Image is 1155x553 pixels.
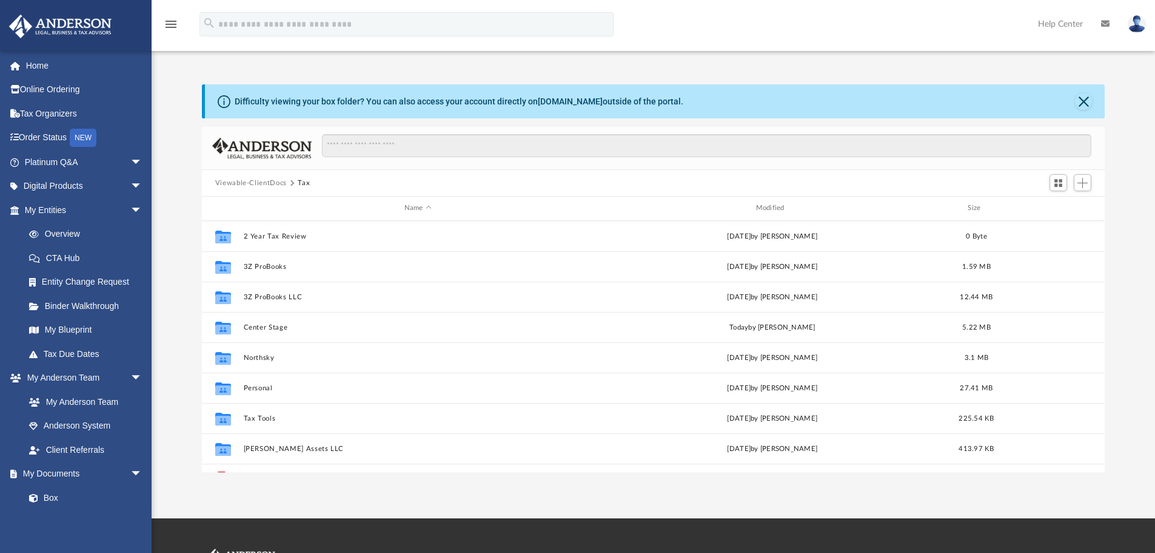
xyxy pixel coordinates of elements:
button: Add [1074,174,1092,191]
button: 3Z ProBooks [243,263,592,271]
span: arrow_drop_down [130,198,155,223]
a: Overview [17,222,161,246]
a: My Anderson Team [17,390,149,414]
button: Viewable-ClientDocs [215,178,287,189]
a: Digital Productsarrow_drop_down [8,174,161,198]
div: [DATE] by [PERSON_NAME] [598,261,947,272]
button: Switch to Grid View [1050,174,1068,191]
div: id [1006,203,1091,214]
span: arrow_drop_down [130,150,155,175]
div: [DATE] by [PERSON_NAME] [598,352,947,363]
a: Client Referrals [17,438,155,462]
button: Center Stage [243,324,592,331]
a: Entity Change Request [17,270,161,294]
div: Modified [597,203,946,214]
div: id [207,203,238,214]
img: Anderson Advisors Platinum Portal [5,15,115,38]
a: Tax Organizers [8,101,161,126]
div: [DATE] by [PERSON_NAME] [598,443,947,454]
div: [DATE] by [PERSON_NAME] [598,413,947,424]
div: [DATE] by [PERSON_NAME] [598,382,947,393]
span: 3.1 MB [964,354,988,361]
span: 0 Byte [966,232,987,239]
button: Close [1075,93,1092,110]
input: Search files and folders [322,134,1091,157]
button: Personal [243,384,592,392]
i: search [203,16,216,30]
a: Platinum Q&Aarrow_drop_down [8,150,161,174]
button: Northsky [243,354,592,362]
span: 413.97 KB [959,445,994,452]
img: User Pic [1128,15,1146,33]
i: menu [164,17,178,32]
span: arrow_drop_down [130,366,155,391]
button: [PERSON_NAME] Assets LLC [243,445,592,453]
a: Box [17,486,149,510]
button: 2 Year Tax Review [243,232,592,240]
span: 225.54 KB [959,415,994,421]
div: Difficulty viewing your box folder? You can also access your account directly on outside of the p... [235,95,683,108]
a: My Anderson Teamarrow_drop_down [8,366,155,390]
span: 12.44 MB [960,293,993,300]
a: Order StatusNEW [8,126,161,151]
button: Tax [298,178,310,189]
button: 3Z ProBooks LLC [243,293,592,301]
span: 1.59 MB [962,263,991,270]
a: Tax Due Dates [17,342,161,366]
div: NEW [70,129,96,147]
div: by [PERSON_NAME] [598,322,947,333]
button: Tax Tools [243,415,592,422]
a: My Blueprint [17,318,155,342]
span: arrow_drop_down [130,462,155,487]
a: My Entitiesarrow_drop_down [8,198,161,222]
div: [DATE] by [PERSON_NAME] [598,291,947,302]
div: Name [243,203,592,214]
a: Home [8,53,161,78]
a: Binder Walkthrough [17,294,161,318]
span: 27.41 MB [960,384,993,391]
span: 5.22 MB [962,324,991,330]
div: grid [202,221,1105,472]
a: Online Ordering [8,78,161,102]
a: My Documentsarrow_drop_down [8,462,155,486]
a: Meeting Minutes [17,510,155,534]
span: today [729,324,748,330]
a: [DOMAIN_NAME] [538,97,603,106]
a: Anderson System [17,414,155,438]
div: [DATE] by [PERSON_NAME] [598,231,947,242]
span: arrow_drop_down [130,174,155,199]
a: CTA Hub [17,246,161,270]
a: menu [164,23,178,32]
div: Size [952,203,1000,214]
